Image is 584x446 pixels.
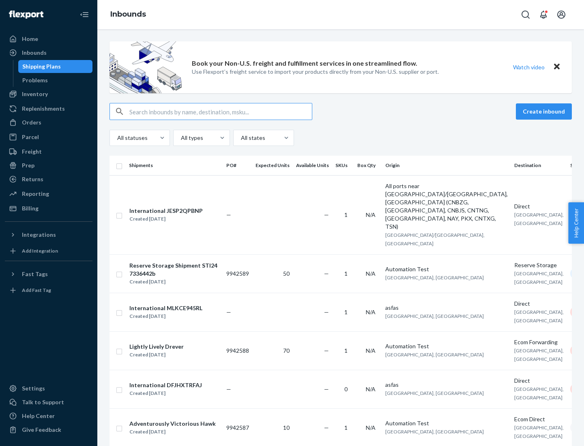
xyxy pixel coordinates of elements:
span: [GEOGRAPHIC_DATA], [GEOGRAPHIC_DATA] [514,425,564,439]
span: — [324,424,329,431]
button: Integrations [5,228,92,241]
div: Returns [22,175,43,183]
input: All types [180,134,181,142]
span: [GEOGRAPHIC_DATA], [GEOGRAPHIC_DATA] [385,429,484,435]
span: [GEOGRAPHIC_DATA], [GEOGRAPHIC_DATA] [514,386,564,401]
div: Created [DATE] [129,278,219,286]
a: Orders [5,116,92,129]
input: All states [240,134,241,142]
button: Open notifications [535,6,552,23]
a: Returns [5,173,92,186]
div: Add Integration [22,247,58,254]
div: Reserve Storage [514,261,564,269]
span: [GEOGRAPHIC_DATA], [GEOGRAPHIC_DATA] [385,274,484,281]
a: Help Center [5,410,92,422]
a: Add Integration [5,244,92,257]
a: Freight [5,145,92,158]
span: — [324,386,329,392]
div: Reporting [22,190,49,198]
a: Inbounds [5,46,92,59]
div: Replenishments [22,105,65,113]
span: [GEOGRAPHIC_DATA], [GEOGRAPHIC_DATA] [514,347,564,362]
button: Create inbound [516,103,572,120]
span: 1 [344,309,348,315]
ol: breadcrumbs [104,3,152,26]
button: Watch video [508,61,550,73]
div: Ecom Direct [514,415,564,423]
div: Problems [22,76,48,84]
span: 1 [344,270,348,277]
div: Fast Tags [22,270,48,278]
button: Help Center [568,202,584,244]
div: Billing [22,204,39,212]
div: Inbounds [22,49,47,57]
span: — [324,270,329,277]
span: — [324,309,329,315]
a: Shipping Plans [18,60,93,73]
span: — [324,347,329,354]
div: International MLKCE945RL [129,304,202,312]
span: — [324,211,329,218]
th: Expected Units [252,156,293,175]
div: Direct [514,377,564,385]
div: Inventory [22,90,48,98]
button: Give Feedback [5,423,92,436]
div: Freight [22,148,42,156]
a: Reporting [5,187,92,200]
td: 9942588 [223,331,252,370]
th: Shipments [126,156,223,175]
th: Destination [511,156,567,175]
span: 0 [344,386,348,392]
a: Add Fast Tag [5,284,92,297]
span: N/A [366,347,376,354]
div: All ports near [GEOGRAPHIC_DATA]/[GEOGRAPHIC_DATA], [GEOGRAPHIC_DATA] (CNBZG, [GEOGRAPHIC_DATA], ... [385,182,508,231]
span: — [226,386,231,392]
a: Problems [18,74,93,87]
span: [GEOGRAPHIC_DATA], [GEOGRAPHIC_DATA] [514,212,564,226]
div: asfas [385,304,508,312]
button: Fast Tags [5,268,92,281]
div: Parcel [22,133,39,141]
img: Flexport logo [9,11,43,19]
span: 1 [344,347,348,354]
div: Home [22,35,38,43]
button: Close Navigation [76,6,92,23]
span: [GEOGRAPHIC_DATA], [GEOGRAPHIC_DATA] [514,309,564,324]
th: Origin [382,156,511,175]
div: International DFJHXTRFAJ [129,381,202,389]
div: Ecom Forwarding [514,338,564,346]
div: Settings [22,384,45,392]
div: Prep [22,161,34,169]
a: Home [5,32,92,45]
a: Inbounds [110,10,146,19]
a: Talk to Support [5,396,92,409]
div: Automation Test [385,419,508,427]
button: Close [552,61,562,73]
div: Created [DATE] [129,351,184,359]
th: PO# [223,156,252,175]
th: Box Qty [354,156,382,175]
div: Talk to Support [22,398,64,406]
a: Prep [5,159,92,172]
div: Created [DATE] [129,312,202,320]
div: Add Fast Tag [22,287,51,294]
span: 1 [344,424,348,431]
th: Available Units [293,156,332,175]
span: N/A [366,270,376,277]
td: 9942589 [223,254,252,293]
a: Replenishments [5,102,92,115]
div: Adventurously Victorious Hawk [129,420,216,428]
div: Created [DATE] [129,215,203,223]
span: 50 [283,270,290,277]
div: Created [DATE] [129,428,216,436]
span: N/A [366,309,376,315]
span: N/A [366,424,376,431]
div: Automation Test [385,342,508,350]
p: Use Flexport’s freight service to import your products directly from your Non-U.S. supplier or port. [192,68,439,76]
a: Billing [5,202,92,215]
button: Open Search Box [517,6,534,23]
span: [GEOGRAPHIC_DATA], [GEOGRAPHIC_DATA] [385,313,484,319]
span: — [226,309,231,315]
input: Search inbounds by name, destination, msku... [129,103,312,120]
